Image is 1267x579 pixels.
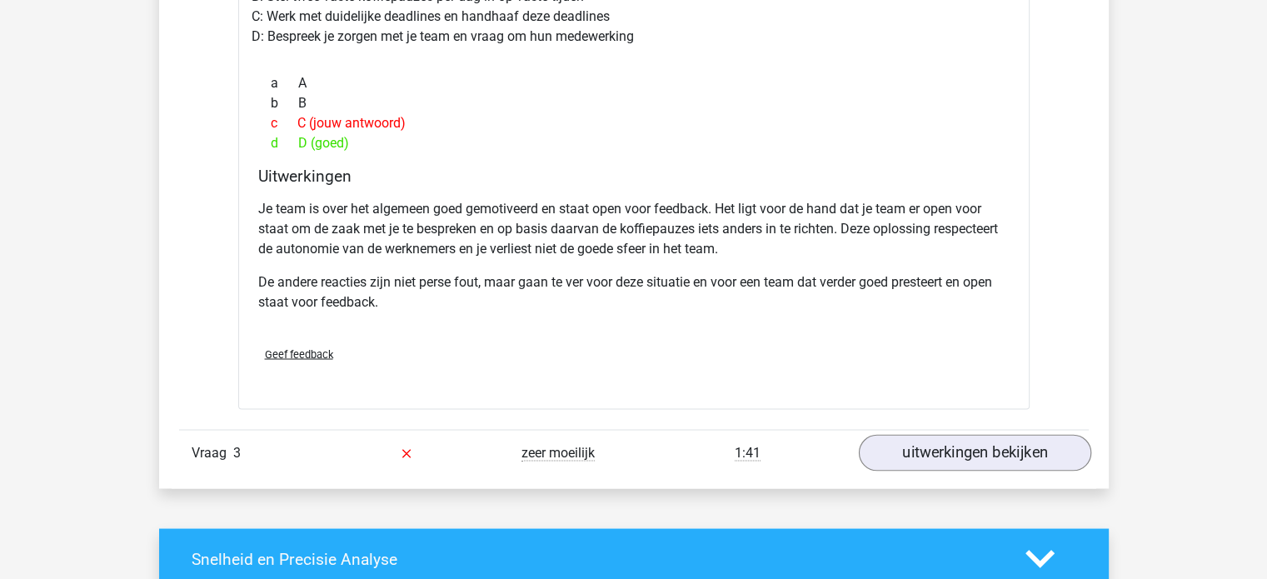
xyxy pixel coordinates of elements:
[233,444,241,460] span: 3
[258,73,1010,93] div: A
[258,272,1010,312] p: De andere reacties zijn niet perse fout, maar gaan te ver voor deze situatie en voor een team dat...
[735,444,761,461] span: 1:41
[192,442,233,462] span: Vraag
[858,434,1090,471] a: uitwerkingen bekijken
[258,93,1010,113] div: B
[521,444,595,461] span: zeer moeilijk
[258,167,1010,186] h4: Uitwerkingen
[271,133,298,153] span: d
[258,199,1010,259] p: Je team is over het algemeen goed gemotiveerd en staat open voor feedback. Het ligt voor de hand ...
[271,73,298,93] span: a
[271,93,298,113] span: b
[265,347,333,360] span: Geef feedback
[192,549,1000,568] h4: Snelheid en Precisie Analyse
[271,113,297,133] span: c
[258,133,1010,153] div: D (goed)
[258,113,1010,133] div: C (jouw antwoord)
